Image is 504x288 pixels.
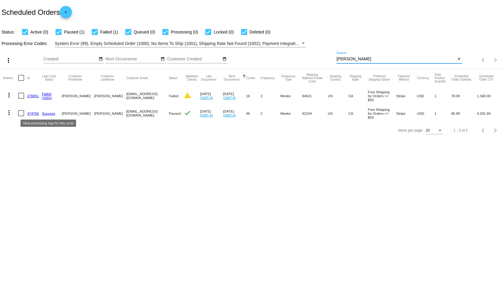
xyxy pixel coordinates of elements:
[456,56,462,62] button: Clear
[477,54,490,66] button: Previous page
[184,92,191,99] mat-icon: warning
[62,104,94,122] mat-cell: [PERSON_NAME]
[171,28,198,36] span: Processing (0)
[368,75,391,81] button: Change sorting for PreferredShippingOption
[490,124,502,136] button: Next page
[222,57,227,62] mat-icon: date_range
[435,87,451,104] mat-cell: 1
[169,94,178,98] span: Failed
[457,57,461,62] mat-icon: close
[477,75,496,81] button: Change sorting for LifetimeValue
[30,28,48,36] span: Active (0)
[246,76,255,80] button: Change sorting for Cycles
[490,54,502,66] button: Next page
[42,92,52,96] a: Failed
[42,96,52,100] a: (1001)
[42,75,56,81] button: Change sorting for LastProcessingCycleId
[62,75,89,81] button: Change sorting for CustomerFirstName
[348,87,368,104] mat-cell: CA
[5,91,13,99] mat-icon: more_vert
[200,104,223,122] mat-cell: [DATE]
[328,75,343,81] button: Change sorting for ShippingCountry
[451,104,477,122] mat-cell: 86.99
[280,75,296,81] button: Change sorting for FrequencyType
[27,76,30,80] button: Change sorting for Id
[426,129,443,133] mat-select: Items per page:
[27,111,39,115] a: 474756
[435,104,451,122] mat-cell: 1
[348,104,368,122] mat-cell: CA
[302,73,322,83] button: Change sorting for ShippingPostcode
[368,87,396,104] mat-cell: Free Shipping for Orders >= $59
[5,109,13,116] mat-icon: more_vert
[126,76,148,80] button: Change sorting for CustomerEmail
[260,87,280,104] mat-cell: 2
[184,109,191,117] mat-icon: check
[5,57,12,64] mat-icon: more_vert
[27,94,39,98] a: 276951
[2,6,72,18] h2: Scheduled Orders
[169,76,177,80] button: Change sorting for Status
[426,128,430,133] span: 20
[417,87,435,104] mat-cell: USD
[100,28,118,36] span: Failed (1)
[184,69,200,87] mat-header-cell: Validation Checks
[2,41,48,46] span: Processing Error Codes:
[417,104,435,122] mat-cell: USD
[126,87,169,104] mat-cell: [EMAIL_ADDRESS][DOMAIN_NAME]
[398,128,423,133] div: Items per page:
[2,30,15,34] span: Status:
[62,87,94,104] mat-cell: [PERSON_NAME]
[246,104,260,122] mat-cell: 46
[348,75,362,81] button: Change sorting for ShippingState
[451,87,477,104] mat-cell: 78.09
[169,111,180,115] span: Paused
[3,69,18,87] mat-header-cell: Actions
[417,76,429,80] button: Change sorting for CurrencyIso
[126,104,169,122] mat-cell: [EMAIL_ADDRESS][DOMAIN_NAME]
[260,104,280,122] mat-cell: 2
[94,75,121,81] button: Change sorting for CustomerLastName
[167,57,222,62] input: Customer Created
[55,40,306,47] mat-select: Filter by Processing Error Codes
[302,87,328,104] mat-cell: 94621
[105,57,160,62] input: Next Occurrence
[200,75,218,81] button: Change sorting for LastOccurrenceUtc
[250,28,270,36] span: Deleted (0)
[260,76,275,80] button: Change sorting for Frequency
[396,87,417,104] mat-cell: Stripe
[280,104,302,122] mat-cell: Weeks
[99,57,103,62] mat-icon: date_range
[42,111,55,115] a: Success
[64,28,85,36] span: Paused (1)
[477,104,501,122] mat-cell: 4,291.80
[94,104,126,122] mat-cell: [PERSON_NAME]
[223,104,246,122] mat-cell: [DATE]
[214,28,234,36] span: Locked (0)
[62,10,69,17] mat-icon: add
[43,57,98,62] input: Created
[396,75,411,81] button: Change sorting for PaymentMethod.Type
[328,104,348,122] mat-cell: US
[337,57,456,62] input: Search
[200,113,213,117] a: (GMT-6)
[368,104,396,122] mat-cell: Free Shipping for Orders >= $59
[451,75,471,81] button: Change sorting for Subtotal
[328,87,348,104] mat-cell: US
[396,104,417,122] mat-cell: Stripe
[223,96,236,100] a: (GMT-6)
[200,96,213,100] a: (GMT-6)
[134,28,155,36] span: Queued (0)
[246,87,260,104] mat-cell: 16
[94,87,126,104] mat-cell: [PERSON_NAME]
[454,128,468,133] div: 1 - 2 of 2
[200,87,223,104] mat-cell: [DATE]
[477,124,490,136] button: Previous page
[223,87,246,104] mat-cell: [DATE]
[161,57,165,62] mat-icon: date_range
[280,87,302,104] mat-cell: Weeks
[477,87,501,104] mat-cell: 1,340.00
[223,75,241,81] button: Change sorting for NextOccurrenceUtc
[302,104,328,122] mat-cell: 92234
[435,69,451,87] mat-header-cell: Total Product Quantity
